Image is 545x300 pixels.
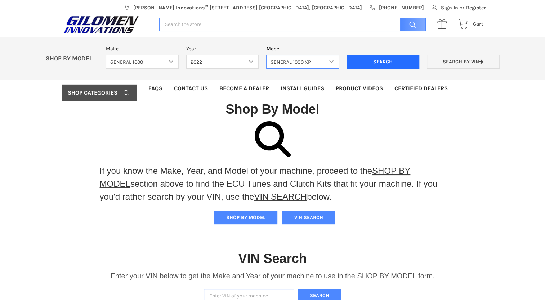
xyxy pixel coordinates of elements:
[282,211,335,224] button: VIN SEARCH
[389,80,454,97] a: Certified Dealers
[454,20,483,29] a: Cart
[159,18,425,32] input: Search the store
[186,45,259,53] label: Year
[473,21,483,27] span: Cart
[62,15,152,33] a: GILOMEN INNOVATIONS
[62,101,483,117] h1: Shop By Model
[330,80,389,97] a: Product Videos
[168,80,214,97] a: Contact Us
[214,80,275,97] a: Become a Dealer
[427,55,500,69] a: Search by VIN
[379,4,424,12] span: [PHONE_NUMBER]
[396,18,426,32] input: Search
[347,55,419,69] input: Search
[266,45,339,53] label: Model
[110,271,434,281] p: Enter your VIN below to get the Make and Year of your machine to use in the SHOP BY MODEL form.
[441,4,458,12] span: Sign In
[143,80,168,97] a: FAQs
[254,192,307,201] a: VIN SEARCH
[275,80,330,97] a: Install Guides
[214,211,277,224] button: SHOP BY MODEL
[62,85,137,101] a: Shop Categories
[133,4,362,12] span: [PERSON_NAME] Innovations™ [STREET_ADDRESS] [GEOGRAPHIC_DATA], [GEOGRAPHIC_DATA]
[238,250,307,267] h1: VIN Search
[106,45,179,53] label: Make
[42,55,102,63] p: SHOP BY MODEL
[62,15,141,33] img: GILOMEN INNOVATIONS
[100,164,446,203] p: If you know the Make, Year, and Model of your machine, proceed to the section above to find the E...
[100,166,411,188] a: SHOP BY MODEL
